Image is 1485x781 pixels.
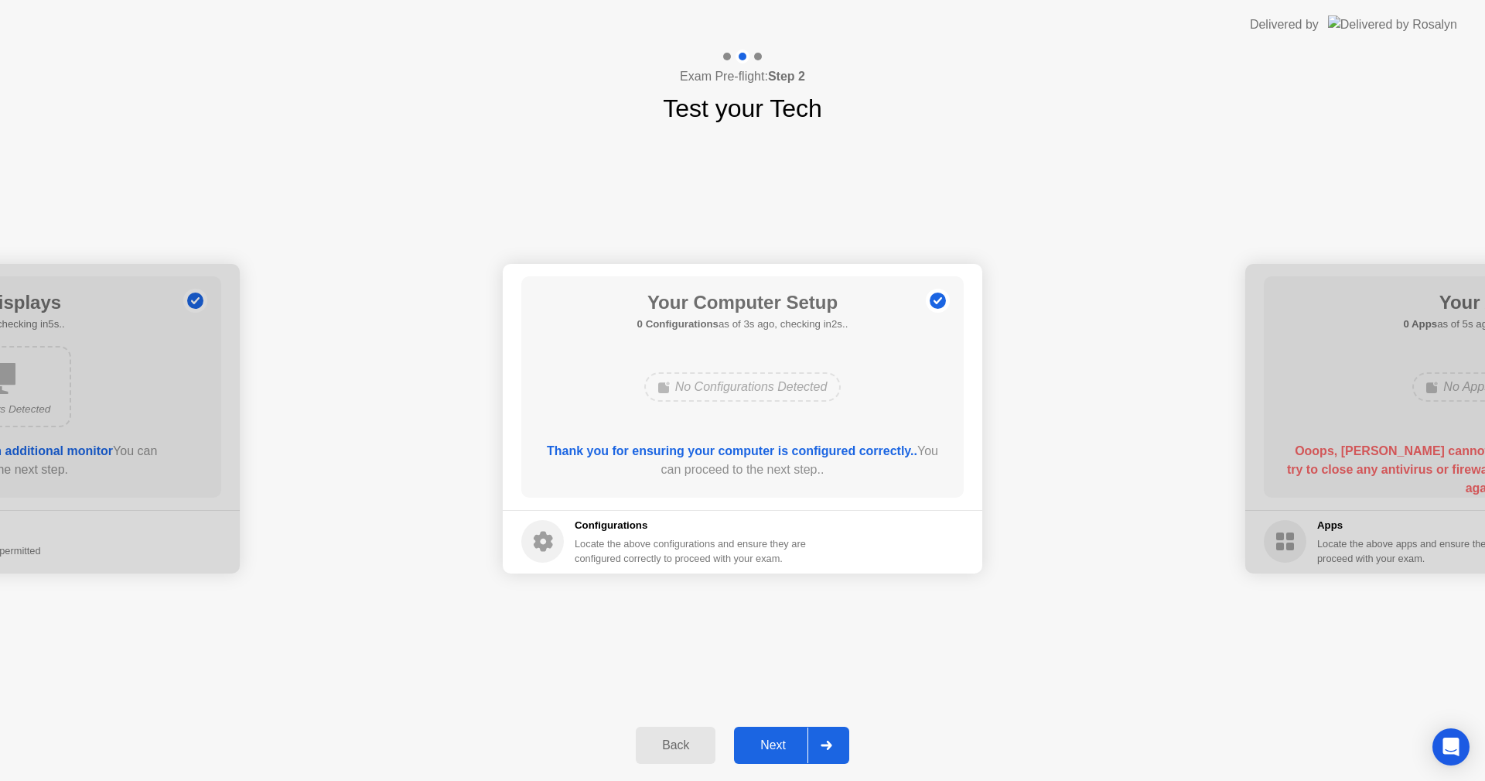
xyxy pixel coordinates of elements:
h4: Exam Pre-flight: [680,67,805,86]
div: Locate the above configurations and ensure they are configured correctly to proceed with your exam. [575,536,809,566]
button: Next [734,727,849,764]
h5: as of 3s ago, checking in2s.. [637,317,848,332]
b: Step 2 [768,70,805,83]
h5: Configurations [575,518,809,533]
button: Back [636,727,715,764]
img: Delivered by Rosalyn [1328,15,1457,33]
div: No Configurations Detected [644,372,841,402]
div: Next [739,738,807,752]
h1: Your Computer Setup [637,289,848,317]
h1: Test your Tech [663,90,822,127]
div: You can proceed to the next step.. [544,442,942,479]
div: Back [640,738,711,752]
div: Open Intercom Messenger [1432,728,1470,766]
div: Delivered by [1250,15,1319,34]
b: Thank you for ensuring your computer is configured correctly.. [547,444,917,457]
b: 0 Configurations [637,318,719,330]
